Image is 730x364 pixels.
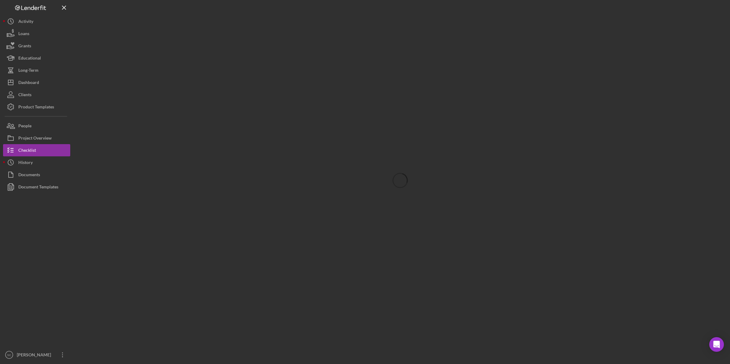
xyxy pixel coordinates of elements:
[18,144,36,158] div: Checklist
[3,101,70,113] button: Product Templates
[3,52,70,64] button: Educational
[18,52,41,66] div: Educational
[3,40,70,52] button: Grants
[15,349,55,362] div: [PERSON_NAME]
[3,64,70,76] button: Long-Term
[18,15,33,29] div: Activity
[18,101,54,115] div: Product Templates
[3,144,70,156] button: Checklist
[18,132,52,146] div: Project Overview
[3,120,70,132] button: People
[7,353,11,357] text: SC
[709,337,724,352] div: Open Intercom Messenger
[3,181,70,193] button: Document Templates
[3,169,70,181] button: Documents
[18,169,40,182] div: Documents
[18,89,31,102] div: Clients
[3,15,70,27] button: Activity
[18,181,58,195] div: Document Templates
[3,27,70,40] button: Loans
[18,64,38,78] div: Long-Term
[18,156,33,170] div: History
[18,76,39,90] div: Dashboard
[3,76,70,89] button: Dashboard
[18,120,31,133] div: People
[3,89,70,101] button: Clients
[18,40,31,53] div: Grants
[3,156,70,169] button: History
[18,27,29,41] div: Loans
[3,132,70,144] button: Project Overview
[3,349,70,361] button: SC[PERSON_NAME]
